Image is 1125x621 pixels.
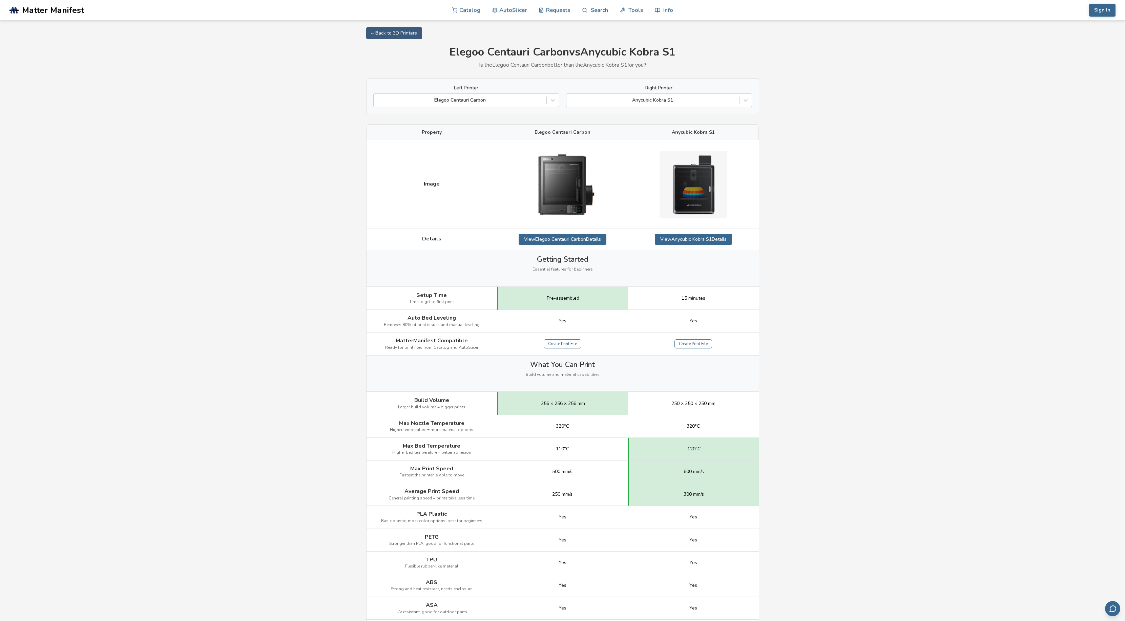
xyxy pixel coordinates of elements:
[399,420,464,426] span: Max Nozzle Temperature
[389,541,474,546] span: Stronger than PLA, good for functional parts
[409,300,454,304] span: Time to get to first print
[684,492,704,497] span: 300 mm/s
[689,514,697,520] span: Yes
[682,296,705,301] span: 15 minutes
[544,339,581,349] a: Create Print File
[537,255,588,263] span: Getting Started
[366,62,759,68] p: Is the Elegoo Centauri Carbon better than the Anycubic Kobra S1 for you?
[1105,601,1120,616] button: Send feedback via email
[559,560,566,565] span: Yes
[385,345,478,350] span: Ready for print files from Catalog and AutoSlicer
[404,488,459,494] span: Average Print Speed
[530,361,595,369] span: What You Can Print
[392,450,471,455] span: Higher bed temperature = better adhesion
[559,318,566,324] span: Yes
[426,557,437,563] span: TPU
[381,519,482,523] span: Basic plastic, most color options, best for beginners
[552,469,572,474] span: 500 mm/s
[398,405,465,410] span: Larger build volume = bigger prints
[416,511,447,517] span: PLA Plastic
[566,85,752,91] label: Right Printer
[556,446,569,452] span: 110°C
[689,560,697,565] span: Yes
[535,130,590,135] span: Elegoo Centauri Carbon
[559,514,566,520] span: Yes
[684,469,704,474] span: 600 mm/s
[399,473,464,478] span: Fastest the printer is able to move
[408,315,456,321] span: Auto Bed Leveling
[687,446,701,452] span: 120°C
[672,130,715,135] span: Anycubic Kobra S1
[570,98,571,103] input: Anycubic Kobra S1
[396,338,468,344] span: MatterManifest Compatible
[389,496,475,501] span: General printing speed = prints take less time
[528,145,596,223] img: Elegoo Centauri Carbon
[416,292,447,298] span: Setup Time
[410,466,453,472] span: Max Print Speed
[689,605,697,611] span: Yes
[405,564,458,569] span: Flexible rubber-like material
[425,534,439,540] span: PETG
[559,605,566,611] span: Yes
[391,587,472,592] span: Strong and heat resistant, needs enclosure
[671,401,715,406] span: 250 × 250 × 250 mm
[556,424,569,429] span: 320°C
[519,234,606,245] a: ViewElegoo Centauri CarbonDetails
[689,537,697,543] span: Yes
[390,428,473,432] span: Higher temperature = more material options
[403,443,460,449] span: Max Bed Temperature
[552,492,572,497] span: 250 mm/s
[377,98,378,103] input: Elegoo Centauri Carbon
[426,579,437,585] span: ABS
[1089,4,1116,17] button: Sign In
[689,583,697,588] span: Yes
[655,234,732,245] a: ViewAnycubic Kobra S1Details
[689,318,697,324] span: Yes
[422,130,442,135] span: Property
[541,401,585,406] span: 256 × 256 × 256 mm
[384,323,480,327] span: Removes 80% of print issues and manual leveling
[687,424,700,429] span: 320°C
[547,296,579,301] span: Pre-assembled
[424,181,440,187] span: Image
[559,537,566,543] span: Yes
[533,267,593,272] span: Essential features for beginners
[366,27,422,39] a: ← Back to 3D Printers
[422,236,441,242] span: Details
[660,151,727,218] img: Anycubic Kobra S1
[396,610,467,615] span: UV resistant, good for outdoor parts
[426,602,438,608] span: ASA
[373,85,559,91] label: Left Printer
[526,372,600,377] span: Build volume and material capabilities
[414,397,449,403] span: Build Volume
[674,339,712,349] a: Create Print File
[366,46,759,59] h1: Elegoo Centauri Carbon vs Anycubic Kobra S1
[22,5,84,15] span: Matter Manifest
[559,583,566,588] span: Yes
